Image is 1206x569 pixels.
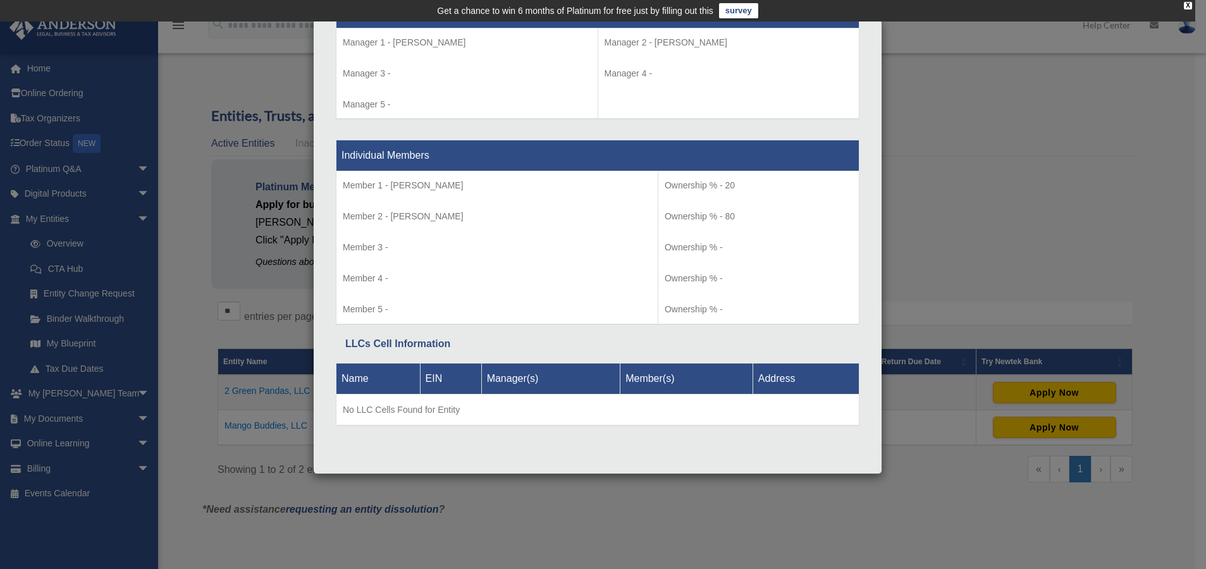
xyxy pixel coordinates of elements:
p: Ownership % - 80 [665,209,852,224]
th: Address [753,363,859,394]
p: Manager 2 - [PERSON_NAME] [605,35,853,51]
td: No LLC Cells Found for Entity [336,394,859,425]
p: Manager 4 - [605,66,853,82]
p: Member 5 - [343,302,651,317]
p: Manager 1 - [PERSON_NAME] [343,35,591,51]
div: LLCs Cell Information [345,335,850,353]
th: Member(s) [620,363,753,394]
p: Member 1 - [PERSON_NAME] [343,178,651,193]
div: Get a chance to win 6 months of Platinum for free just by filling out this [437,3,713,18]
p: Ownership % - [665,302,852,317]
p: Member 2 - [PERSON_NAME] [343,209,651,224]
p: Ownership % - 20 [665,178,852,193]
th: Individual Members [336,140,859,171]
p: Ownership % - [665,271,852,286]
p: Manager 3 - [343,66,591,82]
p: Member 4 - [343,271,651,286]
p: Member 3 - [343,240,651,255]
p: Manager 5 - [343,97,591,113]
a: survey [719,3,758,18]
th: Name [336,363,421,394]
th: Manager(s) [481,363,620,394]
th: EIN [420,363,481,394]
p: Ownership % - [665,240,852,255]
div: close [1184,2,1192,9]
